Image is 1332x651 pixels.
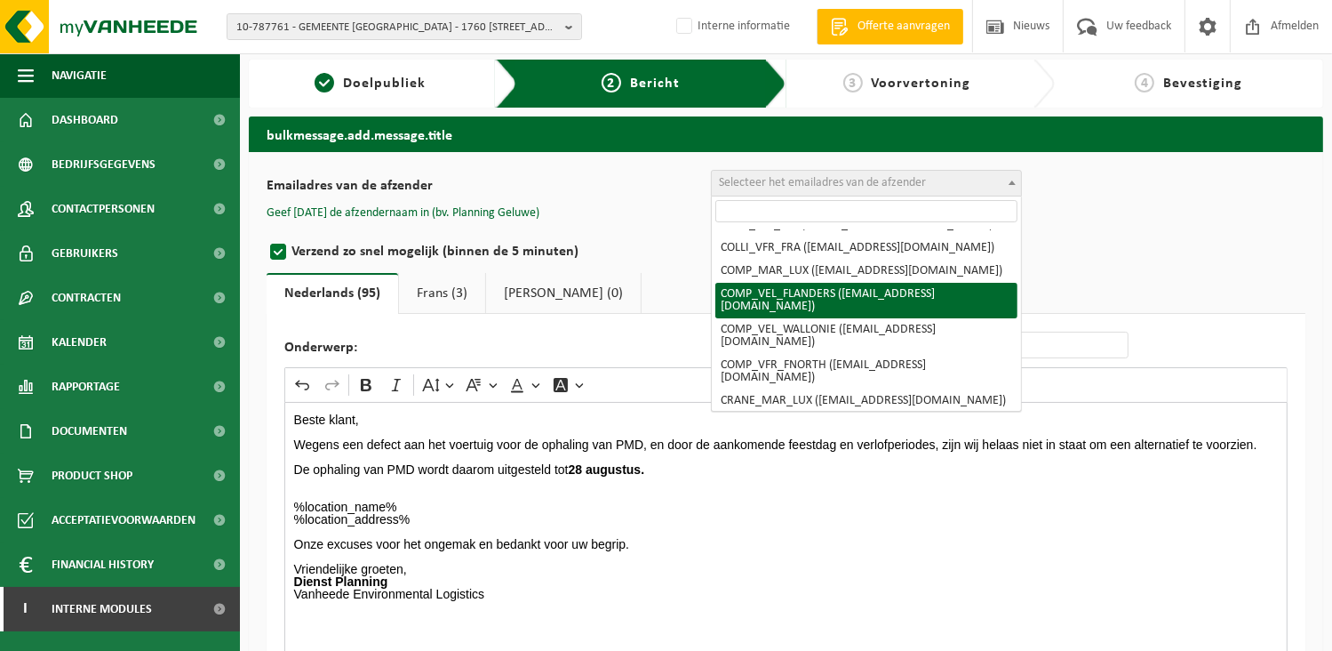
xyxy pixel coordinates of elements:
[315,73,334,92] span: 1
[294,426,1279,451] p: Wegens een defect aan het voertuig voor de ophaling van PMD, en door de aankomende feestdag en ve...
[227,13,582,40] button: 10-787761 - GEMEENTE [GEOGRAPHIC_DATA] - 1760 [STREET_ADDRESS]
[630,76,680,91] span: Bericht
[715,354,1017,390] li: COMP_VFR_FNORTH ([EMAIL_ADDRESS][DOMAIN_NAME])
[267,179,711,197] label: Emailadres van de afzender
[52,587,152,631] span: Interne modules
[673,13,790,40] label: Interne informatie
[715,237,1017,260] li: COLLI_VFR_FRA ([EMAIL_ADDRESS][DOMAIN_NAME])
[285,368,1287,402] div: Editor toolbar
[872,76,971,91] span: Voorvertoning
[486,273,641,314] a: [PERSON_NAME] (0)
[52,276,121,320] span: Contracten
[52,320,107,365] span: Kalender
[267,205,539,221] button: Geef [DATE] de afzendernaam in (bv. Planning Geluwe)
[267,273,398,314] a: Nederlands (95)
[52,454,132,498] span: Product Shop
[284,341,729,358] label: Onderwerp:
[715,318,1017,354] li: COMP_VEL_WALLONIE ([EMAIL_ADDRESS][DOMAIN_NAME])
[294,551,1279,575] p: Vriendelijke groeten,
[294,463,1279,476] p: De ophaling van PMD wordt daarom uitgesteld tot
[715,260,1017,283] li: COMP_MAR_LUX ([EMAIL_ADDRESS][DOMAIN_NAME])
[343,76,426,91] span: Doelpubliek
[52,98,118,142] span: Dashboard
[294,414,1279,426] p: Beste klant,
[294,488,1279,526] p: %location_name% %location_address%
[52,365,120,409] span: Rapportage
[715,390,1017,413] li: CRANE_MAR_LUX ([EMAIL_ADDRESS][DOMAIN_NAME])
[569,462,645,477] strong: 28 augustus.
[52,409,127,454] span: Documenten
[52,142,156,187] span: Bedrijfsgegevens
[52,187,155,231] span: Contactpersonen
[602,73,621,92] span: 2
[52,231,118,276] span: Gebruikers
[719,176,926,189] span: Selecteer het emailadres van de afzender
[52,542,154,587] span: Financial History
[18,587,34,631] span: I
[715,283,1017,318] li: COMP_VEL_FLANDERS ([EMAIL_ADDRESS][DOMAIN_NAME])
[294,575,388,589] strong: Dienst Planning
[294,575,1279,613] p: Vanheede Environmental Logistics
[52,53,107,98] span: Navigatie
[267,239,711,264] label: Verzend zo snel mogelijk (binnen de 5 minuten)
[817,9,963,44] a: Offerte aanvragen
[52,498,195,542] span: Acceptatievoorwaarden
[236,14,558,41] span: 10-787761 - GEMEENTE [GEOGRAPHIC_DATA] - 1760 [STREET_ADDRESS]
[853,18,954,36] span: Offerte aanvragen
[249,117,1323,151] h2: bulkmessage.add.message.title
[843,73,863,92] span: 3
[1163,76,1242,91] span: Bevestiging
[399,273,485,314] a: Frans (3)
[294,526,1279,551] p: ⁠⁠⁠⁠⁠⁠⁠ Onze excuses voor het ongemak en bedankt voor uw begrip.
[1135,73,1154,92] span: 4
